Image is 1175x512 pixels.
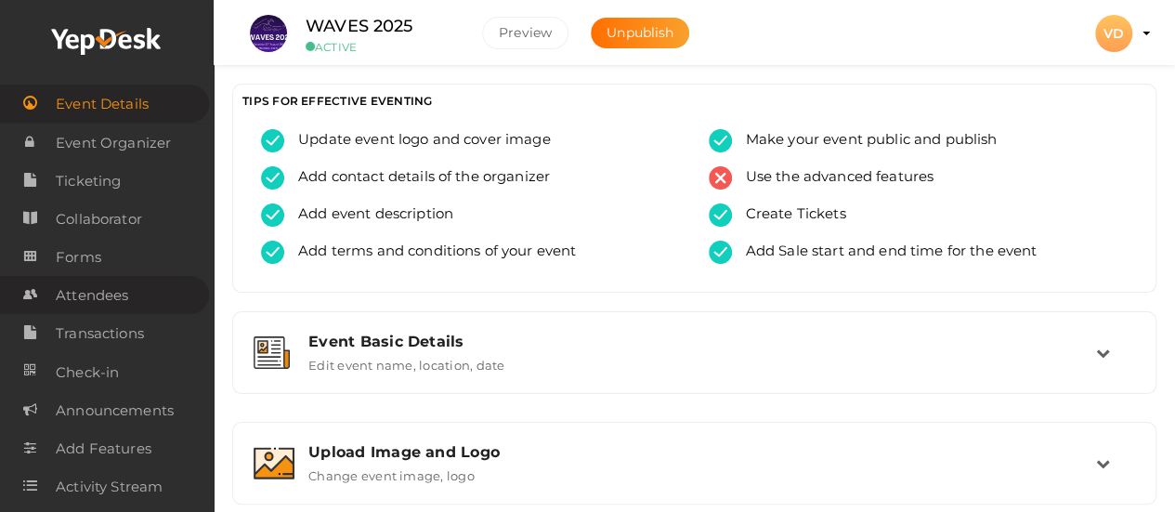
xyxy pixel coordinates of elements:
[308,350,504,373] label: Edit event name, location, date
[284,241,576,264] span: Add terms and conditions of your event
[56,125,171,162] span: Event Organizer
[284,166,550,190] span: Add contact details of the organizer
[56,85,149,123] span: Event Details
[250,15,287,52] img: S4WQAGVX_small.jpeg
[56,430,151,467] span: Add Features
[242,359,1146,376] a: Event Basic Details Edit event name, location, date
[56,201,142,238] span: Collaborator
[607,24,673,41] span: Unpublish
[1095,15,1132,52] div: VD
[242,94,1146,108] h3: TIPS FOR EFFECTIVE EVENTING
[56,239,101,276] span: Forms
[482,17,568,49] button: Preview
[254,336,290,369] img: event-details.svg
[306,40,454,54] small: ACTIVE
[591,18,689,48] button: Unpublish
[1095,25,1132,42] profile-pic: VD
[242,469,1146,487] a: Upload Image and Logo Change event image, logo
[261,241,284,264] img: tick-success.svg
[261,203,284,227] img: tick-success.svg
[261,129,284,152] img: tick-success.svg
[56,468,163,505] span: Activity Stream
[308,333,1096,350] div: Event Basic Details
[56,163,121,200] span: Ticketing
[732,241,1038,264] span: Add Sale start and end time for the event
[254,447,294,479] img: image.svg
[709,129,732,152] img: tick-success.svg
[284,129,551,152] span: Update event logo and cover image
[56,354,119,391] span: Check-in
[308,443,1096,461] div: Upload Image and Logo
[732,129,998,152] span: Make your event public and publish
[56,392,174,429] span: Announcements
[261,166,284,190] img: tick-success.svg
[306,13,412,40] label: WAVES 2025
[732,203,846,227] span: Create Tickets
[732,166,934,190] span: Use the advanced features
[284,203,453,227] span: Add event description
[308,461,475,483] label: Change event image, logo
[56,315,144,352] span: Transactions
[709,241,732,264] img: tick-success.svg
[709,203,732,227] img: tick-success.svg
[56,277,128,314] span: Attendees
[1090,14,1138,53] button: VD
[709,166,732,190] img: error.svg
